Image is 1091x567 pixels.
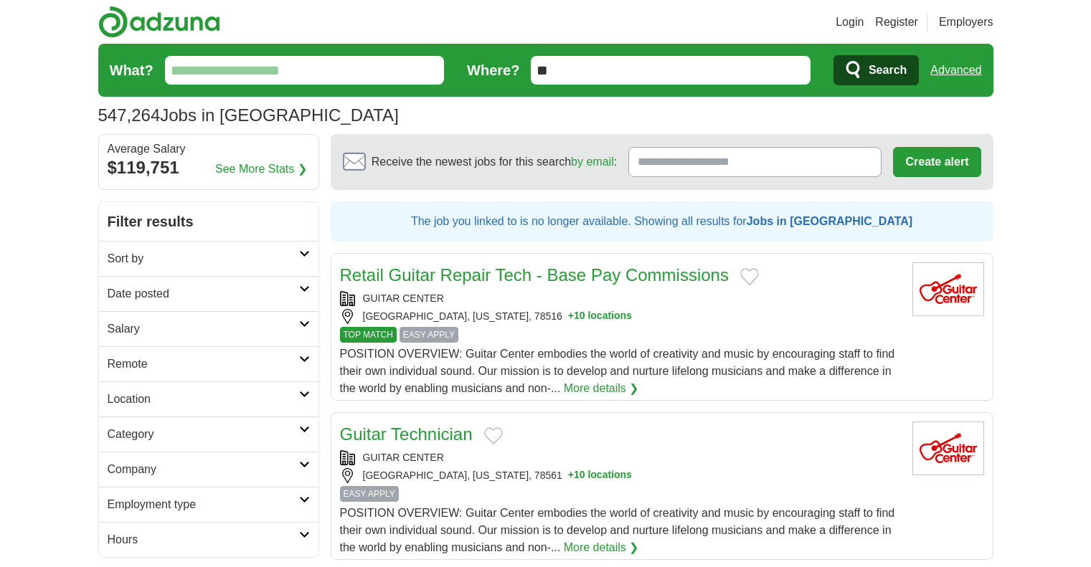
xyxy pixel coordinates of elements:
span: Search [869,56,907,85]
button: Search [833,55,919,85]
a: Company [99,452,318,487]
span: EASY APPLY [340,486,399,502]
a: Location [99,381,318,416]
a: GUITAR CENTER [363,452,444,463]
span: + [568,309,574,324]
label: What? [110,59,154,81]
span: + [568,468,574,483]
h2: Filter results [99,202,318,241]
h1: Jobs in [GEOGRAPHIC_DATA] [98,105,399,125]
button: Create alert [893,147,981,177]
h2: Category [108,426,299,443]
a: by email [571,156,614,168]
div: The job you linked to is no longer available. Showing all results for [331,201,993,242]
img: Guitar Center logo [912,262,984,316]
a: Date posted [99,276,318,311]
button: +10 locations [568,468,632,483]
button: Add to favorite jobs [484,427,503,444]
a: More details ❯ [564,539,639,556]
a: Retail Guitar Repair Tech - Base Pay Commissions [340,265,729,285]
a: Guitar Technician [340,424,473,444]
a: Salary [99,311,318,346]
a: Register [875,14,918,31]
button: +10 locations [568,309,632,324]
a: Employers [939,14,993,31]
h2: Date posted [108,285,299,302]
a: GUITAR CENTER [363,292,444,304]
a: Advanced [930,56,981,85]
a: Sort by [99,241,318,276]
a: Remote [99,346,318,381]
h2: Sort by [108,250,299,267]
div: Average Salary [108,143,310,155]
span: EASY APPLY [400,327,458,343]
a: Hours [99,522,318,557]
a: See More Stats ❯ [215,161,307,178]
img: Guitar Center logo [912,421,984,475]
button: Add to favorite jobs [740,268,759,285]
span: POSITION OVERVIEW: Guitar Center embodies the world of creativity and music by encouraging staff ... [340,348,895,394]
div: [GEOGRAPHIC_DATA], [US_STATE], 78561 [340,468,901,483]
img: Adzuna logo [98,6,220,38]
h2: Salary [108,320,299,338]
div: [GEOGRAPHIC_DATA], [US_STATE], 78516 [340,309,901,324]
div: $119,751 [108,155,310,181]
h2: Employment type [108,496,299,513]
h2: Company [108,461,299,478]
a: Login [836,14,864,31]
span: TOP MATCH [340,327,397,343]
span: POSITION OVERVIEW: Guitar Center embodies the world of creativity and music by encouraging staff ... [340,507,895,553]
h2: Remote [108,356,299,373]
span: 547,264 [98,103,161,128]
a: More details ❯ [564,380,639,397]
h2: Hours [108,531,299,548]
a: Category [99,416,318,452]
a: Employment type [99,487,318,522]
strong: Jobs in [GEOGRAPHIC_DATA] [747,215,912,227]
span: Receive the newest jobs for this search : [372,153,617,171]
label: Where? [467,59,519,81]
h2: Location [108,391,299,408]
